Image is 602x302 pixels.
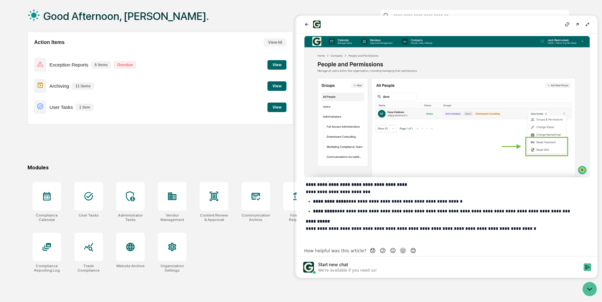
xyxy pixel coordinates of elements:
[267,61,286,67] a: View
[158,213,186,222] div: Vendor Management
[49,83,69,89] p: Archiving
[297,16,598,278] iframe: Customer support window
[91,61,111,68] p: 6 items
[72,83,94,90] p: 11 items
[116,264,145,268] div: Website Archive
[49,62,88,67] p: Exception Reports
[33,213,61,222] div: Compliance Calendar
[34,40,65,45] h2: Action Items
[267,104,286,110] a: View
[33,264,61,273] div: Compliance Reporting Log
[200,213,228,222] div: Content Review & Approval
[241,213,270,222] div: Communications Archive
[264,38,286,47] button: View All
[49,104,73,110] p: User Tasks
[283,213,312,222] div: Forms & Requests
[582,281,599,298] iframe: Open customer support
[28,165,569,171] div: Modules
[114,61,136,68] p: Overdue
[74,264,103,273] div: Trade Compliance
[116,213,145,222] div: Administrator Tasks
[158,264,186,273] div: Organization Settings
[267,83,286,89] a: View
[79,213,99,217] div: User Tasks
[43,10,209,22] h1: Good Afternoon, [PERSON_NAME].
[267,60,286,70] button: View
[267,103,286,112] button: View
[76,104,93,111] p: 1 item
[267,81,286,91] button: View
